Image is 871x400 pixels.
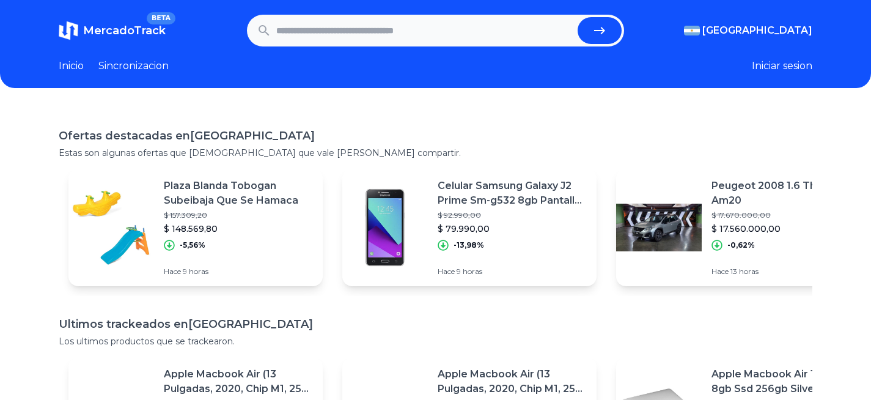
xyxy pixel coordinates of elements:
p: $ 148.569,80 [164,223,313,235]
p: Apple Macbook Air (13 Pulgadas, 2020, Chip M1, 256 Gb De Ssd, 8 Gb De Ram) - Plata [438,367,587,396]
h1: Ultimos trackeados en [GEOGRAPHIC_DATA] [59,316,812,333]
img: Argentina [684,26,700,35]
p: Los ultimos productos que se trackearon. [59,335,812,347]
img: MercadoTrack [59,21,78,40]
p: -5,56% [180,240,205,250]
p: $ 17.560.000,00 [711,223,861,235]
button: [GEOGRAPHIC_DATA] [684,23,812,38]
p: $ 157.309,20 [164,210,313,220]
img: Featured image [616,185,702,270]
p: -0,62% [727,240,755,250]
p: $ 92.990,00 [438,210,587,220]
p: Celular Samsung Galaxy J2 Prime Sm-g532 8gb Pantalla Fantasm [438,179,587,208]
img: Featured image [342,185,428,270]
span: MercadoTrack [83,24,166,37]
p: Peugeot 2008 1.6 Thp Sport Am20 [711,179,861,208]
p: Apple Macbook Air 13 Core I5 8gb Ssd 256gb Silver [711,367,861,396]
p: $ 17.670.000,00 [711,210,861,220]
p: Hace 13 horas [711,267,861,276]
a: Featured imageCelular Samsung Galaxy J2 Prime Sm-g532 8gb Pantalla Fantasm$ 92.990,00$ 79.990,00-... [342,169,597,286]
p: Apple Macbook Air (13 Pulgadas, 2020, Chip M1, 256 Gb De Ssd, 8 Gb De Ram) - Plata [164,367,313,396]
a: Sincronizacion [98,59,169,73]
a: Featured imagePeugeot 2008 1.6 Thp Sport Am20$ 17.670.000,00$ 17.560.000,00-0,62%Hace 13 horas [616,169,870,286]
p: Hace 9 horas [164,267,313,276]
a: Featured imagePlaza Blanda Tobogan Subeibaja Que Se Hamaca$ 157.309,20$ 148.569,80-5,56%Hace 9 horas [68,169,323,286]
p: $ 79.990,00 [438,223,587,235]
h1: Ofertas destacadas en [GEOGRAPHIC_DATA] [59,127,812,144]
img: Featured image [68,185,154,270]
button: Iniciar sesion [752,59,812,73]
p: Hace 9 horas [438,267,587,276]
p: Plaza Blanda Tobogan Subeibaja Que Se Hamaca [164,179,313,208]
a: Inicio [59,59,84,73]
p: Estas son algunas ofertas que [DEMOGRAPHIC_DATA] que vale [PERSON_NAME] compartir. [59,147,812,159]
p: -13,98% [454,240,484,250]
span: BETA [147,12,175,24]
a: MercadoTrackBETA [59,21,166,40]
span: [GEOGRAPHIC_DATA] [702,23,812,38]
